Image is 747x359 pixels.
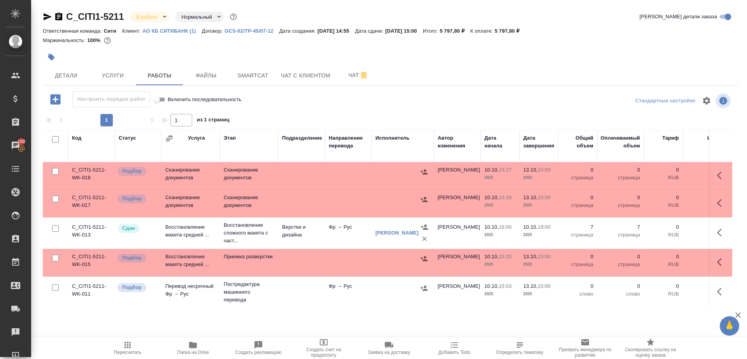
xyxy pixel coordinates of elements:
[279,28,317,34] p: Дата создания:
[47,71,85,81] span: Детали
[434,278,480,306] td: [PERSON_NAME]
[278,219,325,247] td: Верстки и дизайна
[45,91,66,107] button: Добавить работу
[648,201,679,209] p: RUB
[356,337,422,359] button: Заявка на доставку
[122,167,142,175] p: Подбор
[385,28,423,34] p: [DATE] 15:00
[484,167,499,173] p: 10.10,
[134,14,160,20] button: В работе
[43,12,52,21] button: Скопировать ссылку для ЯМессенджера
[687,261,722,268] p: RUB
[234,71,272,81] span: Smartcat
[114,350,142,355] span: Пересчитать
[168,96,242,103] span: Включить последовательность
[601,261,640,268] p: страница
[104,28,122,34] p: Сити
[161,249,220,276] td: Восстановление макета средней ...
[122,195,142,203] p: Подбор
[434,190,480,217] td: [PERSON_NAME]
[68,219,115,247] td: C_CITI1-5211-WK-013
[484,261,516,268] p: 2025
[165,135,173,142] button: Сгруппировать
[177,350,209,355] span: Папка на Drive
[648,261,679,268] p: RUB
[102,35,112,46] button: 0.00 RUB;
[712,253,731,271] button: Здесь прячутся важные кнопки
[368,350,410,355] span: Заявка на доставку
[499,283,512,289] p: 15:03
[552,337,618,359] button: Призвать менеджера по развитию
[562,223,593,231] p: 7
[562,134,593,150] div: Общий объем
[484,134,516,150] div: Дата начала
[538,167,551,173] p: 15:00
[161,190,220,217] td: Сканирование документов
[72,134,81,142] div: Код
[687,174,722,182] p: RUB
[687,290,722,298] p: RUB
[562,194,593,201] p: 0
[601,223,640,231] p: 7
[117,223,158,234] div: Менеджер проверил работу исполнителя, передает ее на следующий этап
[557,347,613,358] span: Призвать менеджера по развитию
[601,194,640,201] p: 0
[601,174,640,182] p: страница
[712,282,731,301] button: Здесь прячутся важные кнопки
[601,290,640,298] p: слово
[224,134,236,142] div: Этап
[523,261,554,268] p: 2025
[687,282,722,290] p: 0
[224,280,274,304] p: Постредактура машинного перевода
[179,14,214,20] button: Нормальный
[523,167,538,173] p: 13.10,
[68,190,115,217] td: C_CITI1-5211-WK-017
[188,71,225,81] span: Файлы
[640,13,717,21] span: [PERSON_NAME] детали заказа
[117,166,158,177] div: Можно подбирать исполнителей
[484,194,499,200] p: 10.10,
[484,283,499,289] p: 10.10,
[648,166,679,174] p: 0
[317,28,355,34] p: [DATE] 14:55
[43,49,60,66] button: Добавить тэг
[224,166,274,182] p: Сканирование документов
[325,278,372,306] td: Фр → Рус
[359,71,368,80] svg: Отписаться
[161,219,220,247] td: Восстановление макета средней ...
[523,201,554,209] p: 2025
[716,93,732,108] span: Посмотреть информацию
[707,134,722,142] div: Итого
[43,28,104,34] p: Ответственная команда:
[375,134,410,142] div: Исполнитель
[434,249,480,276] td: [PERSON_NAME]
[562,261,593,268] p: страница
[562,201,593,209] p: страница
[296,347,352,358] span: Создать счет на предоплату
[648,231,679,239] p: RUB
[495,28,526,34] p: 5 797,80 ₽
[418,166,430,178] button: Назначить
[538,194,551,200] p: 15:00
[224,253,274,261] p: Приемка разверстки
[499,194,512,200] p: 15:26
[418,194,430,205] button: Назначить
[687,231,722,239] p: RUB
[226,337,291,359] button: Создать рекламацию
[418,282,430,294] button: Назначить
[648,290,679,298] p: RUB
[687,194,722,201] p: 0
[325,219,372,247] td: Фр → Рус
[538,254,551,259] p: 15:00
[687,201,722,209] p: RUB
[117,282,158,293] div: Можно подбирать исполнителей
[523,134,554,150] div: Дата завершения
[648,253,679,261] p: 0
[95,337,160,359] button: Пересчитать
[122,284,142,291] p: Подбор
[562,174,593,182] p: страница
[712,166,731,185] button: Здесь прячутся важные кнопки
[487,337,552,359] button: Определить тематику
[94,71,132,81] span: Услуги
[43,37,87,43] p: Маржинальность:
